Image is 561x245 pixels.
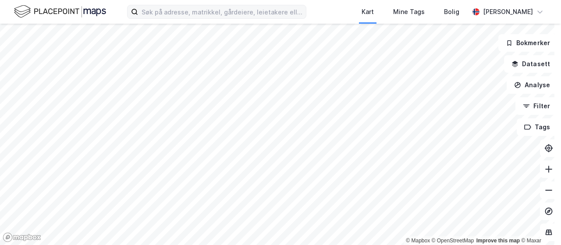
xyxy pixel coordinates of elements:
button: Analyse [507,76,557,94]
div: Kart [362,7,374,17]
a: Mapbox homepage [3,232,41,242]
img: logo.f888ab2527a4732fd821a326f86c7f29.svg [14,4,106,19]
iframe: Chat Widget [517,203,561,245]
a: Mapbox [406,238,430,244]
div: Bolig [444,7,459,17]
button: Tags [517,118,557,136]
div: [PERSON_NAME] [483,7,533,17]
a: Improve this map [476,238,520,244]
button: Bokmerker [498,34,557,52]
button: Filter [515,97,557,115]
div: Kontrollprogram for chat [517,203,561,245]
a: OpenStreetMap [432,238,474,244]
button: Datasett [504,55,557,73]
input: Søk på adresse, matrikkel, gårdeiere, leietakere eller personer [138,5,306,18]
div: Mine Tags [393,7,425,17]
